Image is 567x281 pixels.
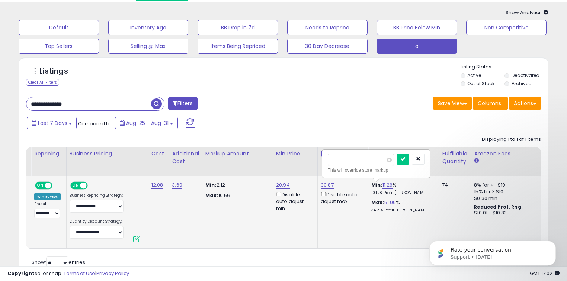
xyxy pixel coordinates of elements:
[96,270,129,277] a: Privacy Policy
[371,199,384,206] b: Max:
[39,66,68,77] h5: Listings
[108,39,189,54] button: Selling @ Max
[51,183,63,189] span: OFF
[474,210,536,216] div: $10.01 - $10.83
[205,150,270,158] div: Markup Amount
[467,72,481,78] label: Active
[168,97,197,110] button: Filters
[151,181,163,189] a: 12.08
[70,150,145,158] div: Business Pricing
[86,183,98,189] span: OFF
[321,150,365,158] div: [PERSON_NAME]
[371,150,436,158] div: Markup on Total Cost
[474,195,536,202] div: $0.30 min
[34,201,61,218] div: Preset:
[512,72,539,78] label: Deactivated
[433,97,472,110] button: Save View
[512,80,532,87] label: Archived
[474,158,478,164] small: Amazon Fees.
[19,20,99,35] button: Default
[478,100,501,107] span: Columns
[371,182,433,196] div: %
[198,20,278,35] button: BB Drop in 7d
[384,199,396,206] a: 51.99
[151,150,166,158] div: Cost
[473,97,508,110] button: Columns
[205,192,267,199] p: 10.56
[371,199,433,213] div: %
[506,9,548,16] span: Show Analytics
[382,181,393,189] a: 11.26
[377,39,457,54] button: o
[64,270,95,277] a: Terms of Use
[115,117,178,129] button: Aug-25 - Aug-31
[474,150,538,158] div: Amazon Fees
[328,167,425,174] div: This will override store markup
[466,20,547,35] button: Non Competitive
[371,208,433,213] p: 34.21% Profit [PERSON_NAME]
[26,79,59,86] div: Clear All Filters
[172,181,182,189] a: 3.60
[34,150,63,158] div: Repricing
[205,192,218,199] strong: Max:
[474,204,523,210] b: Reduced Prof. Rng.
[474,188,536,195] div: 15% for > $10
[442,182,465,188] div: 74
[467,80,494,87] label: Out of Stock
[371,181,382,188] b: Min:
[198,39,278,54] button: Items Being Repriced
[70,193,124,198] label: Business Repricing Strategy:
[126,119,169,127] span: Aug-25 - Aug-31
[377,20,457,35] button: BB Price Below Min
[27,117,77,129] button: Last 7 Days
[321,181,334,189] a: 30.87
[474,182,536,188] div: 8% for <= $10
[205,181,217,188] strong: Min:
[34,193,61,200] div: Win BuyBox
[276,150,314,158] div: Min Price
[321,190,362,205] div: Disable auto adjust max
[36,183,45,189] span: ON
[371,190,433,196] p: 10.12% Profit [PERSON_NAME]
[38,119,67,127] span: Last 7 Days
[368,147,439,176] th: The percentage added to the cost of goods (COGS) that forms the calculator for Min & Max prices.
[7,270,129,277] div: seller snap | |
[32,259,85,266] span: Show: entries
[509,97,541,110] button: Actions
[7,270,35,277] strong: Copyright
[70,219,124,224] label: Quantity Discount Strategy:
[205,182,267,188] p: 2.12
[276,190,312,212] div: Disable auto adjust min
[276,181,290,189] a: 20.94
[172,150,199,165] div: Additional Cost
[19,39,99,54] button: Top Sellers
[71,183,80,189] span: ON
[418,225,567,277] iframe: Intercom notifications message
[78,120,112,127] span: Compared to:
[482,136,541,143] div: Displaying 1 to 1 of 1 items
[287,20,368,35] button: Needs to Reprice
[287,39,368,54] button: 30 Day Decrease
[442,150,468,165] div: Fulfillable Quantity
[108,20,189,35] button: Inventory Age
[461,64,549,71] p: Listing States:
